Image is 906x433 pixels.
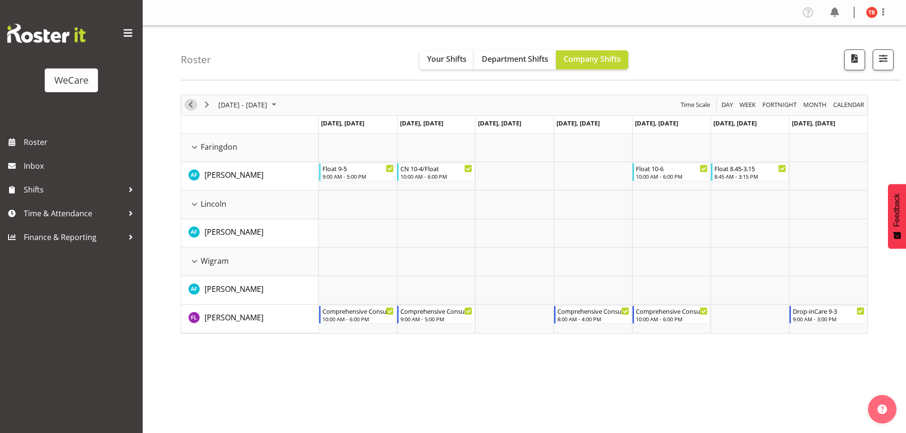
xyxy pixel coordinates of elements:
[866,7,877,18] img: tyla-boyd11707.jpg
[217,99,268,111] span: [DATE] - [DATE]
[636,164,708,173] div: Float 10-6
[557,306,629,316] div: Comprehensive Consult 8-4
[24,135,138,149] span: Roster
[713,119,757,127] span: [DATE], [DATE]
[679,99,712,111] button: Time Scale
[181,305,319,333] td: Felize Lacson resource
[802,99,828,111] button: Timeline Month
[181,54,211,65] h4: Roster
[24,230,124,244] span: Finance & Reporting
[183,95,199,115] div: previous period
[557,315,629,323] div: 8:00 AM - 4:00 PM
[400,173,472,180] div: 10:00 AM - 6:00 PM
[400,315,472,323] div: 9:00 AM - 5:00 PM
[54,73,88,87] div: WeCare
[888,184,906,249] button: Feedback - Show survey
[181,191,319,219] td: Lincoln resource
[793,315,865,323] div: 9:00 AM - 3:00 PM
[427,54,467,64] span: Your Shifts
[714,173,786,180] div: 8:45 AM - 3:15 PM
[181,219,319,248] td: Alex Ferguson resource
[397,306,475,324] div: Felize Lacson"s event - Comprehensive Consult 9-5 Begin From Tuesday, September 30, 2025 at 9:00:...
[319,134,867,333] table: Timeline Week of September 30, 2025
[201,99,214,111] button: Next
[181,134,319,162] td: Faringdon resource
[633,163,710,181] div: Alex Ferguson"s event - Float 10-6 Begin From Friday, October 3, 2025 at 10:00:00 AM GMT+13:00 En...
[205,226,263,238] a: [PERSON_NAME]
[714,164,786,173] div: Float 8.45-3.15
[636,173,708,180] div: 10:00 AM - 6:00 PM
[201,141,237,153] span: Faringdon
[400,164,472,173] div: CN 10-4/Float
[739,99,757,111] span: Week
[832,99,866,111] button: Month
[205,169,263,181] a: [PERSON_NAME]
[322,164,394,173] div: Float 9-5
[322,315,394,323] div: 10:00 AM - 6:00 PM
[793,306,865,316] div: Drop-inCare 9-3
[419,50,474,69] button: Your Shifts
[877,404,887,414] img: help-xxl-2.png
[181,162,319,191] td: Alex Ferguson resource
[397,163,475,181] div: Alex Ferguson"s event - CN 10-4/Float Begin From Tuesday, September 30, 2025 at 10:00:00 AM GMT+1...
[761,99,798,111] span: Fortnight
[474,50,556,69] button: Department Shifts
[789,306,867,324] div: Felize Lacson"s event - Drop-inCare 9-3 Begin From Sunday, October 5, 2025 at 9:00:00 AM GMT+13:0...
[556,119,600,127] span: [DATE], [DATE]
[185,99,197,111] button: Previous
[721,99,734,111] span: Day
[802,99,828,111] span: Month
[635,119,678,127] span: [DATE], [DATE]
[478,119,521,127] span: [DATE], [DATE]
[181,248,319,276] td: Wigram resource
[893,193,901,227] span: Feedback
[201,255,229,267] span: Wigram
[633,306,710,324] div: Felize Lacson"s event - Comprehensive Consult 10-6 Begin From Friday, October 3, 2025 at 10:00:00...
[319,306,397,324] div: Felize Lacson"s event - Comprehensive Consult 10-6 Begin From Monday, September 29, 2025 at 10:00...
[24,159,138,173] span: Inbox
[322,306,394,316] div: Comprehensive Consult 10-6
[720,99,735,111] button: Timeline Day
[761,99,799,111] button: Fortnight
[205,170,263,180] span: [PERSON_NAME]
[792,119,835,127] span: [DATE], [DATE]
[24,183,124,197] span: Shifts
[556,50,628,69] button: Company Shifts
[738,99,758,111] button: Timeline Week
[711,163,789,181] div: Alex Ferguson"s event - Float 8.45-3.15 Begin From Saturday, October 4, 2025 at 8:45:00 AM GMT+13...
[873,49,894,70] button: Filter Shifts
[322,173,394,180] div: 9:00 AM - 5:00 PM
[205,312,263,323] a: [PERSON_NAME]
[205,227,263,237] span: [PERSON_NAME]
[564,54,621,64] span: Company Shifts
[680,99,711,111] span: Time Scale
[319,163,397,181] div: Alex Ferguson"s event - Float 9-5 Begin From Monday, September 29, 2025 at 9:00:00 AM GMT+13:00 E...
[844,49,865,70] button: Download a PDF of the roster according to the set date range.
[482,54,548,64] span: Department Shifts
[205,284,263,294] span: [PERSON_NAME]
[832,99,865,111] span: calendar
[181,95,868,334] div: Timeline Week of September 30, 2025
[400,119,443,127] span: [DATE], [DATE]
[7,24,86,43] img: Rosterit website logo
[24,206,124,221] span: Time & Attendance
[554,306,632,324] div: Felize Lacson"s event - Comprehensive Consult 8-4 Begin From Thursday, October 2, 2025 at 8:00:00...
[636,315,708,323] div: 10:00 AM - 6:00 PM
[400,306,472,316] div: Comprehensive Consult 9-5
[205,283,263,295] a: [PERSON_NAME]
[217,99,281,111] button: September 2025
[215,95,282,115] div: Sep 29 - Oct 05, 2025
[199,95,215,115] div: next period
[636,306,708,316] div: Comprehensive Consult 10-6
[321,119,364,127] span: [DATE], [DATE]
[181,276,319,305] td: Alex Ferguson resource
[201,198,226,210] span: Lincoln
